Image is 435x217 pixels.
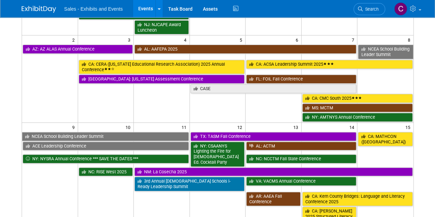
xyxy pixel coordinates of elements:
[191,142,245,167] a: NY: CSAANYS Lighting the Fire for [DEMOGRAPHIC_DATA] Ed. Cocktail Party
[246,154,356,163] a: NC: NCCTM Fall State Conference
[64,6,123,12] span: Sales - Exhibits and Events
[302,94,413,103] a: CA: CMC South 2025
[183,35,189,44] span: 4
[79,167,133,176] a: NC: RISE West 2025
[72,123,78,131] span: 9
[134,45,356,54] a: AL: AAFEPA 2025
[72,35,78,44] span: 2
[246,142,356,151] a: AL: ACTM
[23,154,189,163] a: NY: NYSRA Annual Conference *** SAVE THE DATES ***
[246,60,412,69] a: CA: ACSA Leadership Summit 2025
[237,123,245,131] span: 12
[351,35,357,44] span: 7
[358,132,412,146] a: CA: MATHCON ([GEOGRAPHIC_DATA])
[348,123,357,131] span: 14
[405,123,413,131] span: 15
[354,3,385,15] a: Search
[134,20,189,34] a: NJ: NJCAPE Award Luncheon
[79,60,245,74] a: CA: CERA ([US_STATE] Educational Research Association) 2025 Annual Conference
[22,6,56,13] img: ExhibitDay
[134,167,412,176] a: NM: La Cosecha 2025
[125,123,133,131] span: 10
[134,177,244,191] a: 3rd Annual [DEMOGRAPHIC_DATA] Schools i-Ready Leadership Summit
[246,192,301,206] a: AR: AAEA Fall Conference
[302,192,413,206] a: CA: Kern County Bridges: Language and Literacy Conference 2025
[23,142,189,151] a: ACE Leadership Conference
[293,123,301,131] span: 13
[79,75,245,84] a: [GEOGRAPHIC_DATA]: [US_STATE] Assessment Conference
[23,45,133,54] a: AZ: AZ ALAS Annual Conference
[302,104,413,112] a: MS: MCTM
[246,177,356,186] a: VA: VACMS Annual Conference
[363,7,379,12] span: Search
[191,132,357,141] a: TX: TASM Fall Conference
[191,84,357,93] a: CASE
[246,75,356,84] a: FL: FOIL Fall Conference
[295,35,301,44] span: 6
[22,132,189,141] a: NCEA School Building Leader Summit
[358,45,413,59] a: NCEA School Building Leader Summit
[302,113,413,122] a: NY: AMTNYS Annual Conference
[127,35,133,44] span: 3
[239,35,245,44] span: 5
[181,123,189,131] span: 11
[407,35,413,44] span: 8
[394,2,407,15] img: Christine Lurz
